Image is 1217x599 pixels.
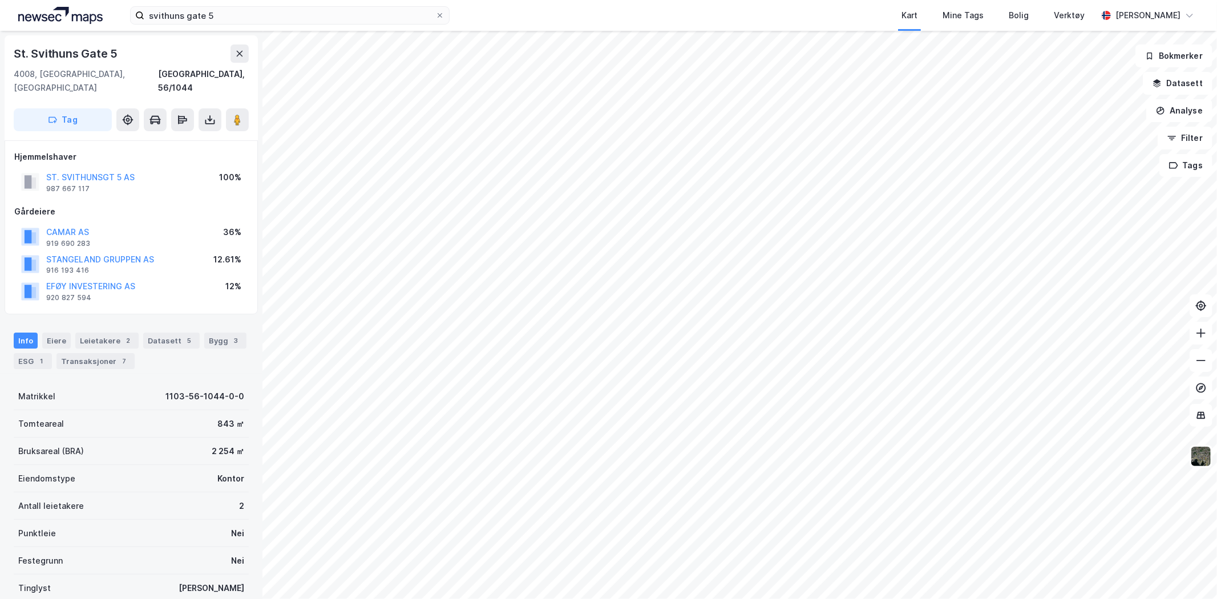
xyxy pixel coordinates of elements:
div: Nei [231,554,244,568]
button: Filter [1158,127,1212,149]
div: ESG [14,353,52,369]
button: Tags [1159,154,1212,177]
div: Bygg [204,333,246,349]
div: 12.61% [213,253,241,266]
div: [PERSON_NAME] [1115,9,1180,22]
div: 920 827 594 [46,293,91,302]
div: Kontrollprogram for chat [1160,544,1217,599]
div: Bolig [1009,9,1029,22]
div: [PERSON_NAME] [179,581,244,595]
div: Verktøy [1054,9,1085,22]
div: Kontor [217,472,244,485]
div: Antall leietakere [18,499,84,513]
div: 1103-56-1044-0-0 [165,390,244,403]
div: 3 [231,335,242,346]
div: Mine Tags [943,9,984,22]
div: 843 ㎡ [217,417,244,431]
button: Tag [14,108,112,131]
div: Info [14,333,38,349]
div: 12% [225,280,241,293]
div: 2 [123,335,134,346]
div: Transaksjoner [56,353,135,369]
div: Kart [901,9,917,22]
div: 100% [219,171,241,184]
div: Tinglyst [18,581,51,595]
div: Tomteareal [18,417,64,431]
div: Datasett [143,333,200,349]
div: Nei [231,527,244,540]
img: logo.a4113a55bc3d86da70a041830d287a7e.svg [18,7,103,24]
div: 919 690 283 [46,239,90,248]
div: 1 [36,355,47,367]
button: Datasett [1143,72,1212,95]
button: Bokmerker [1135,44,1212,67]
div: 7 [119,355,130,367]
iframe: Chat Widget [1160,544,1217,599]
div: Festegrunn [18,554,63,568]
div: 916 193 416 [46,266,89,275]
div: 2 [239,499,244,513]
div: Bruksareal (BRA) [18,444,84,458]
div: Hjemmelshaver [14,150,248,164]
div: Punktleie [18,527,56,540]
img: 9k= [1190,446,1212,467]
div: [GEOGRAPHIC_DATA], 56/1044 [158,67,249,95]
div: 4008, [GEOGRAPHIC_DATA], [GEOGRAPHIC_DATA] [14,67,158,95]
button: Analyse [1146,99,1212,122]
input: Søk på adresse, matrikkel, gårdeiere, leietakere eller personer [144,7,435,24]
div: Eiere [42,333,71,349]
div: Leietakere [75,333,139,349]
div: 36% [223,225,241,239]
div: 987 667 117 [46,184,90,193]
div: St. Svithuns Gate 5 [14,44,120,63]
div: 2 254 ㎡ [212,444,244,458]
div: Eiendomstype [18,472,75,485]
div: Matrikkel [18,390,55,403]
div: 5 [184,335,195,346]
div: Gårdeiere [14,205,248,218]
